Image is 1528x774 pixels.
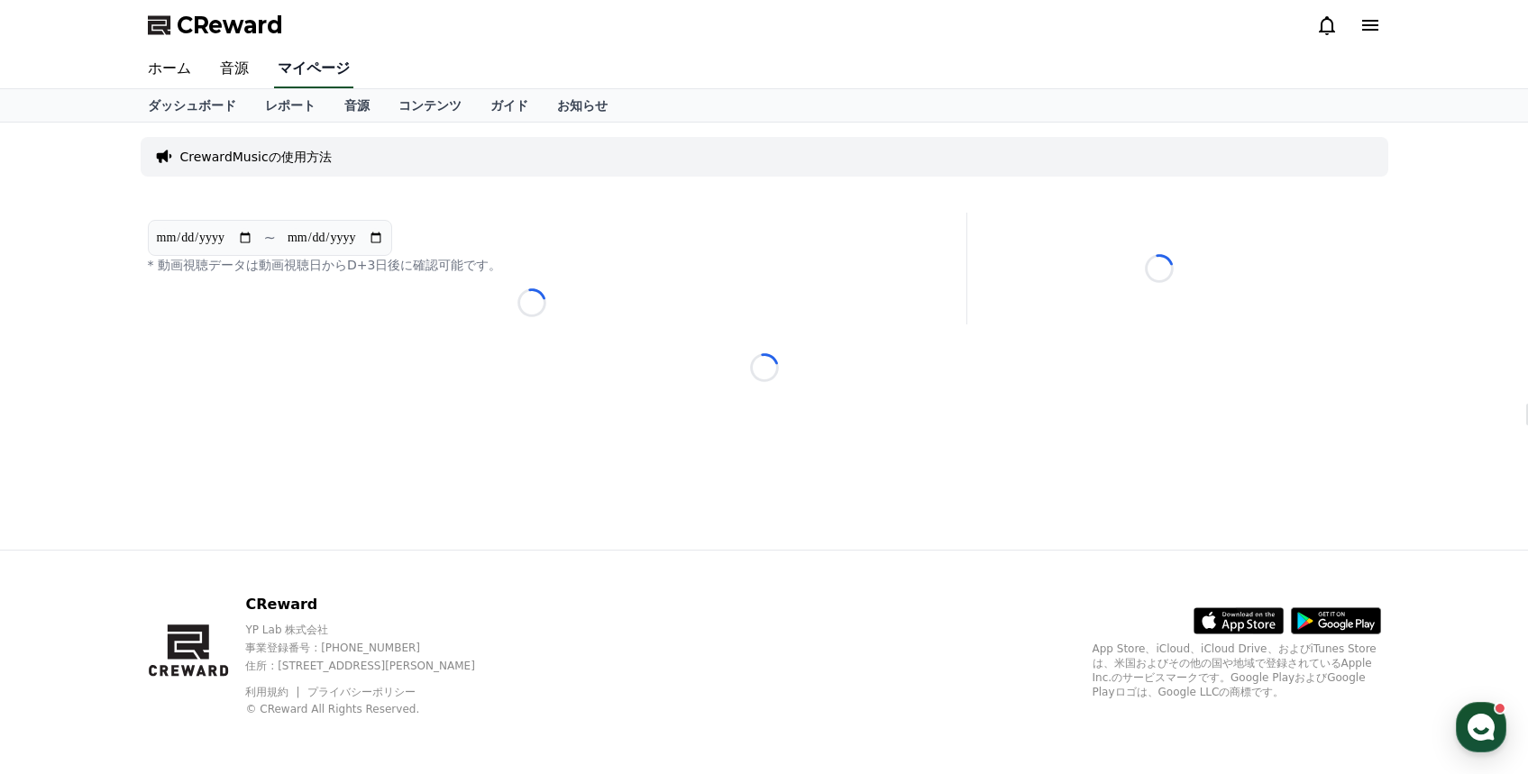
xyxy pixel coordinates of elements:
[177,11,283,40] span: CReward
[251,89,330,122] a: レポート
[1093,642,1381,699] p: App Store、iCloud、iCloud Drive、およびiTunes Storeは、米国およびその他の国や地域で登録されているApple Inc.のサービスマークです。Google P...
[148,11,283,40] a: CReward
[245,702,506,716] p: © CReward All Rights Reserved.
[384,89,476,122] a: コンテンツ
[245,623,506,637] p: YP Lab 株式会社
[543,89,622,122] a: お知らせ
[476,89,543,122] a: ガイド
[133,89,251,122] a: ダッシュボード
[274,50,353,88] a: マイページ
[148,256,916,274] p: * 動画視聴データは動画視聴日からD+3日後に確認可能です。
[245,686,302,698] a: 利用規約
[46,598,78,613] span: Home
[5,571,119,616] a: Home
[180,148,332,166] a: CrewardMusicの使用方法
[267,598,311,613] span: Settings
[150,599,203,614] span: Messages
[330,89,384,122] a: 音源
[245,594,506,615] p: CReward
[245,659,506,673] p: 住所 : [STREET_ADDRESS][PERSON_NAME]
[264,227,276,249] p: ~
[206,50,263,88] a: 音源
[133,50,206,88] a: ホーム
[119,571,233,616] a: Messages
[233,571,346,616] a: Settings
[245,641,506,655] p: 事業登録番号 : [PHONE_NUMBER]
[307,686,416,698] a: プライバシーポリシー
